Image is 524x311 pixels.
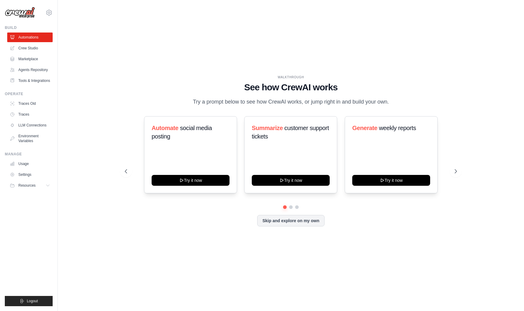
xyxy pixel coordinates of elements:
[252,125,329,140] span: customer support tickets
[5,152,53,157] div: Manage
[7,120,53,130] a: LLM Connections
[7,170,53,179] a: Settings
[5,92,53,96] div: Operate
[152,125,212,140] span: social media posting
[7,159,53,169] a: Usage
[7,65,53,75] a: Agents Repository
[125,82,457,93] h1: See how CrewAI works
[352,175,430,186] button: Try it now
[7,54,53,64] a: Marketplace
[5,25,53,30] div: Build
[7,99,53,108] a: Traces Old
[5,7,35,18] img: Logo
[7,33,53,42] a: Automations
[152,175,230,186] button: Try it now
[190,98,392,106] p: Try a prompt below to see how CrewAI works, or jump right in and build your own.
[7,43,53,53] a: Crew Studio
[152,125,178,131] span: Automate
[7,181,53,190] button: Resources
[7,131,53,146] a: Environment Variables
[379,125,416,131] span: weekly reports
[252,175,330,186] button: Try it now
[18,183,35,188] span: Resources
[125,75,457,79] div: WALKTHROUGH
[352,125,378,131] span: Generate
[257,215,324,226] button: Skip and explore on my own
[252,125,283,131] span: Summarize
[7,76,53,86] a: Tools & Integrations
[5,296,53,306] button: Logout
[27,299,38,303] span: Logout
[7,110,53,119] a: Traces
